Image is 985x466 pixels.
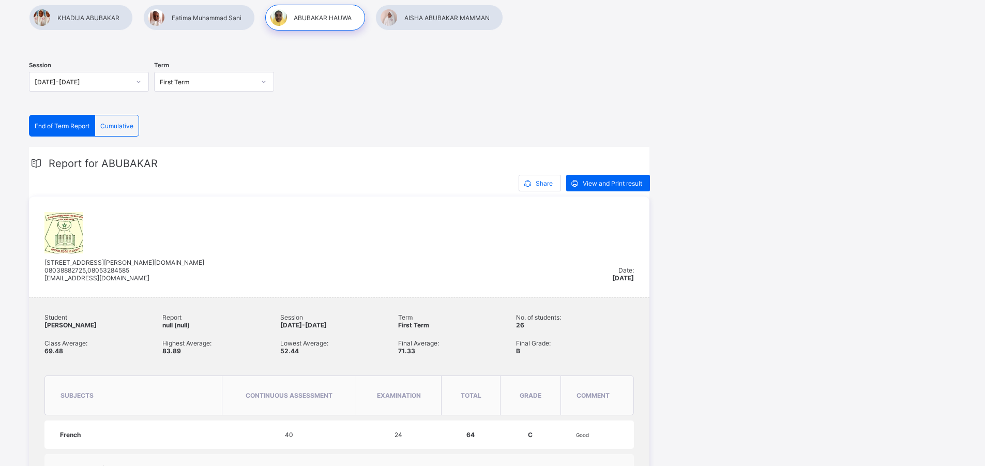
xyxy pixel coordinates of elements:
span: B [516,347,520,355]
span: Term [398,313,516,321]
span: Session [29,62,51,69]
span: comment [577,392,610,399]
div: [DATE]-[DATE] [35,78,130,86]
span: Class Average: [44,339,162,347]
span: Session [280,313,398,321]
span: null (null) [162,321,190,329]
span: 64 [466,431,475,439]
span: 71.33 [398,347,415,355]
span: Lowest Average: [280,339,398,347]
span: subjects [60,392,94,399]
span: 83.89 [162,347,181,355]
span: Examination [377,392,421,399]
span: total [461,392,481,399]
span: C [528,431,533,439]
span: Final Average: [398,339,516,347]
span: grade [520,392,541,399]
span: 26 [516,321,524,329]
span: View and Print result [583,179,642,187]
span: Good [576,432,589,438]
span: No. of students: [516,313,634,321]
span: 69.48 [44,347,63,355]
div: First Term [160,78,255,86]
span: French [60,431,81,439]
span: 40 [285,431,293,439]
span: Term [154,62,169,69]
span: [DATE] [612,274,634,282]
span: First Term [398,321,429,329]
span: End of Term Report [35,122,89,130]
span: Continuous Assessment [246,392,332,399]
img: almanarabuja.png [44,212,83,253]
span: Student [44,313,162,321]
span: 52.44 [280,347,299,355]
span: Report [162,313,280,321]
span: Date: [618,266,634,274]
span: [PERSON_NAME] [44,321,97,329]
span: Report for ABUBAKAR [49,157,158,170]
span: Cumulative [100,122,133,130]
span: Share [536,179,553,187]
span: [STREET_ADDRESS][PERSON_NAME][DOMAIN_NAME] 08038882725,08053284585 [EMAIL_ADDRESS][DOMAIN_NAME] [44,259,204,282]
span: 24 [395,431,402,439]
span: Final Grade: [516,339,634,347]
span: [DATE]-[DATE] [280,321,327,329]
span: Highest Average: [162,339,280,347]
